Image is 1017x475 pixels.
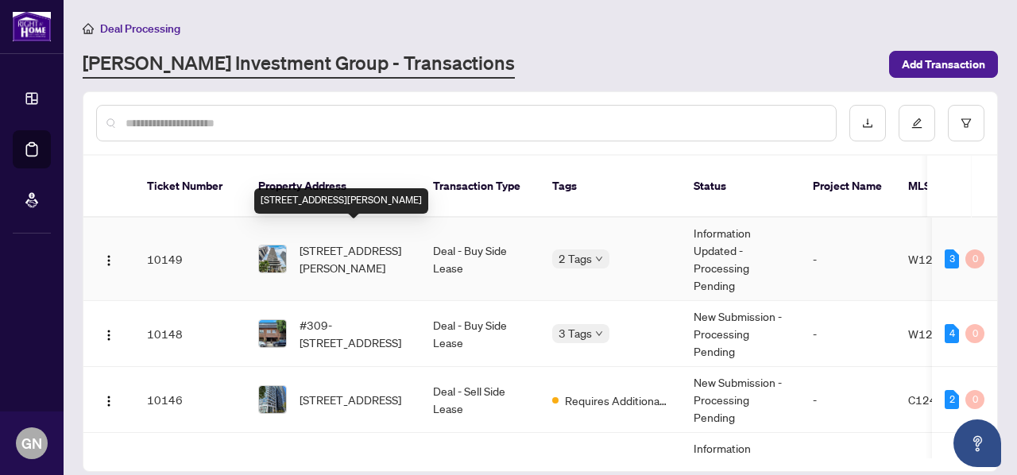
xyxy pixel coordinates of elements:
[420,301,539,367] td: Deal - Buy Side Lease
[246,156,420,218] th: Property Address
[911,118,922,129] span: edit
[902,52,985,77] span: Add Transaction
[559,324,592,342] span: 3 Tags
[134,367,246,433] td: 10146
[100,21,180,36] span: Deal Processing
[895,156,991,218] th: MLS #
[595,330,603,338] span: down
[681,218,800,301] td: Information Updated - Processing Pending
[539,156,681,218] th: Tags
[259,320,286,347] img: thumbnail-img
[889,51,998,78] button: Add Transaction
[134,156,246,218] th: Ticket Number
[800,218,895,301] td: -
[945,249,959,268] div: 3
[13,12,51,41] img: logo
[862,118,873,129] span: download
[965,249,984,268] div: 0
[102,329,115,342] img: Logo
[300,241,408,276] span: [STREET_ADDRESS][PERSON_NAME]
[908,392,973,407] span: C12400920
[945,324,959,343] div: 4
[899,105,935,141] button: edit
[420,367,539,433] td: Deal - Sell Side Lease
[565,392,668,409] span: Requires Additional Docs
[681,301,800,367] td: New Submission - Processing Pending
[259,245,286,272] img: thumbnail-img
[800,367,895,433] td: -
[800,156,895,218] th: Project Name
[102,254,115,267] img: Logo
[800,301,895,367] td: -
[681,367,800,433] td: New Submission - Processing Pending
[908,326,976,341] span: W12308725
[559,249,592,268] span: 2 Tags
[96,321,122,346] button: Logo
[420,218,539,301] td: Deal - Buy Side Lease
[96,387,122,412] button: Logo
[300,316,408,351] span: #309-[STREET_ADDRESS]
[961,118,972,129] span: filter
[96,246,122,272] button: Logo
[965,324,984,343] div: 0
[259,386,286,413] img: thumbnail-img
[254,188,428,214] div: [STREET_ADDRESS][PERSON_NAME]
[21,432,42,454] span: GN
[134,218,246,301] td: 10149
[83,23,94,34] span: home
[945,390,959,409] div: 2
[953,419,1001,467] button: Open asap
[134,301,246,367] td: 10148
[849,105,886,141] button: download
[300,391,401,408] span: [STREET_ADDRESS]
[948,105,984,141] button: filter
[965,390,984,409] div: 0
[102,395,115,407] img: Logo
[681,156,800,218] th: Status
[420,156,539,218] th: Transaction Type
[908,252,976,266] span: W12395711
[83,50,515,79] a: [PERSON_NAME] Investment Group - Transactions
[595,255,603,263] span: down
